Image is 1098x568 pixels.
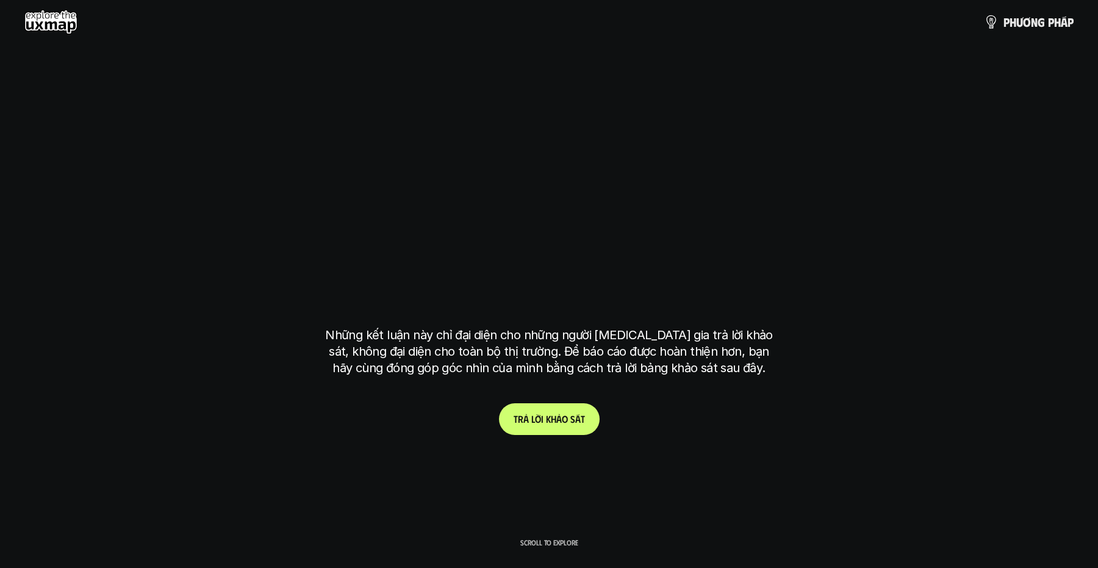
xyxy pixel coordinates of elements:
[1061,15,1067,29] span: á
[1031,15,1038,29] span: n
[546,413,551,425] span: k
[984,10,1074,34] a: phươngpháp
[518,413,523,425] span: r
[514,413,518,425] span: T
[531,413,535,425] span: l
[507,122,600,136] h6: Kết quả nghiên cứu
[556,413,562,425] span: ả
[520,538,578,547] p: Scroll to explore
[570,413,575,425] span: s
[581,413,585,425] span: t
[575,413,581,425] span: á
[320,327,778,376] p: Những kết luận này chỉ đại diện cho những người [MEDICAL_DATA] gia trả lời khảo sát, không đại di...
[326,153,772,204] h1: phạm vi công việc của
[1048,15,1054,29] span: p
[1010,15,1016,29] span: h
[523,413,529,425] span: ả
[499,403,600,435] a: Trảlờikhảosát
[541,413,544,425] span: i
[1038,15,1045,29] span: g
[1016,15,1023,29] span: ư
[1054,15,1061,29] span: h
[1023,15,1031,29] span: ơ
[332,249,767,300] h1: tại [GEOGRAPHIC_DATA]
[1067,15,1074,29] span: p
[562,413,568,425] span: o
[535,413,541,425] span: ờ
[551,413,556,425] span: h
[1003,15,1010,29] span: p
